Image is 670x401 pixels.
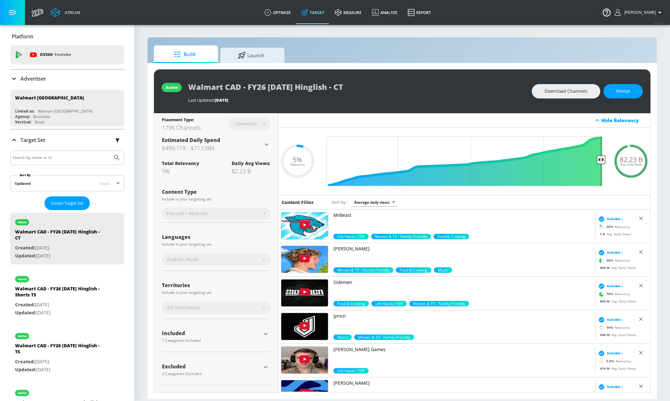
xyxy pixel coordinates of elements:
a: Target [296,1,330,24]
p: [DATE] [15,366,105,374]
span: Music [333,334,352,340]
span: latest [100,181,110,186]
button: Download Channels [532,84,600,98]
p: [PERSON_NAME] [333,246,593,252]
div: Daily Avg Views: [232,160,270,166]
span: Revise [616,87,630,95]
span: Suitable › [607,384,623,389]
button: Revise [603,84,643,98]
div: 15.0% [434,234,469,239]
span: Suitable › [607,216,623,221]
div: Relevancy [597,356,631,366]
div: Included [162,331,261,336]
span: Created: [15,358,35,365]
div: Avg. Daily Views [597,299,636,303]
div: Avg. Daily Views [597,232,631,236]
p: [DATE] [15,301,105,309]
div: 50.0% [333,267,393,273]
span: 82.23 B [620,156,642,163]
span: Life Hacks / DIY [333,234,369,239]
div: active [165,85,178,90]
div: Relevancy [597,256,630,265]
span: Movies & TV - Family-Friendly [409,301,469,306]
div: active [18,278,27,281]
span: Created: [15,302,35,308]
div: Suitable › [597,383,623,390]
span: Life Hacks / DIY [333,368,369,373]
a: measure [330,1,367,24]
div: 70.0% [333,301,369,306]
p: [PERSON_NAME] [333,380,593,386]
a: [PERSON_NAME] [333,246,593,267]
input: Search by name or Id [13,153,110,162]
div: Include in your targeting set [162,242,270,246]
div: Suitable › [597,316,623,323]
p: Target Set [20,137,45,144]
div: Relevancy [597,323,630,332]
span: Movies & TV - Family-Friendly [333,267,393,273]
span: 50 % [606,258,615,263]
div: Suitable › [597,350,623,356]
div: 5.9% [333,368,369,373]
p: [DATE] [15,358,105,366]
div: Walmart [GEOGRAPHIC_DATA]Linked as:Walmart [GEOGRAPHIC_DATA]Agency:BrainlabsVertical:Retail [10,90,124,126]
span: Estimated Daily Spend [162,137,220,144]
div: Target Set [10,130,124,151]
span: 5.9 % [606,359,616,364]
img: UUDogdKl7t7NHzQ95aEwkdMw [281,279,328,306]
div: Hide Relevancy [278,113,650,128]
div: Avg. Daily Views [597,332,636,337]
span: Updated: [15,253,36,259]
span: login as: shannan.conley@zefr.com [622,10,656,15]
a: Report [403,1,436,24]
span: English, Hindi [167,256,198,263]
div: Suitable › [597,216,623,222]
div: active [18,391,27,395]
div: Updated [15,181,30,186]
div: 82.23 B [232,167,270,175]
input: Final Threshold [323,137,606,186]
span: 5% [293,156,302,163]
div: DV360: Youtube [10,45,124,64]
div: 17.1% [371,234,431,239]
div: active [18,221,27,224]
div: Channels [233,121,260,126]
span: Relevance [291,163,305,166]
span: 414 M [600,366,611,370]
span: Avg. Daily Views [620,163,642,166]
span: Life Hacks / DIY [371,301,407,306]
p: Sidemen [333,279,593,286]
p: DV360: [40,51,71,58]
span: Music [434,267,452,273]
img: UUX6OQ3DkcsbYNE6H8uQQuVA [281,212,328,239]
div: 14.8% [371,301,407,306]
span: Suitable › [607,284,623,288]
div: Advertiser [10,70,124,88]
p: Jynxzi [333,313,593,319]
div: Include in your targeting set [162,291,270,295]
a: optimize [259,1,296,24]
div: activeWalmart CAD - FY26 [DATE] Hinglish - TSCreated:[DATE]Updated:[DATE] [10,326,124,378]
div: Avg. Daily Views [597,366,636,371]
span: Build [160,47,209,62]
div: activeWalmart CAD - FY26 [DATE] Hinglish - Shorts TSCreated:[DATE]Updated:[DATE] [10,270,124,321]
div: All Territories [162,301,270,314]
div: Linked as: [15,108,35,114]
div: activeWalmart CAD - FY26 [DATE] Hinglish - CTCreated:[DATE]Updated:[DATE] [10,213,124,264]
div: 12.6% [396,267,431,273]
div: Brainlabs [33,114,50,119]
span: 70 % [606,292,615,296]
div: Placement Type: [162,117,201,124]
img: UUnmGIkw-KdI0W5siakKPKog [281,246,328,273]
div: 179K Channels [162,124,201,131]
div: Relevancy [597,222,630,232]
div: Estimated Daily Spend$499,719 - $713,884 [162,137,270,153]
span: 20 % [606,224,615,229]
p: [PERSON_NAME] Games [333,346,593,353]
span: Food & Cooking [434,234,469,239]
span: 10 % [606,325,615,330]
button: [PERSON_NAME] [615,9,664,16]
span: [DATE] [215,97,228,103]
div: Agency: [15,114,30,119]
